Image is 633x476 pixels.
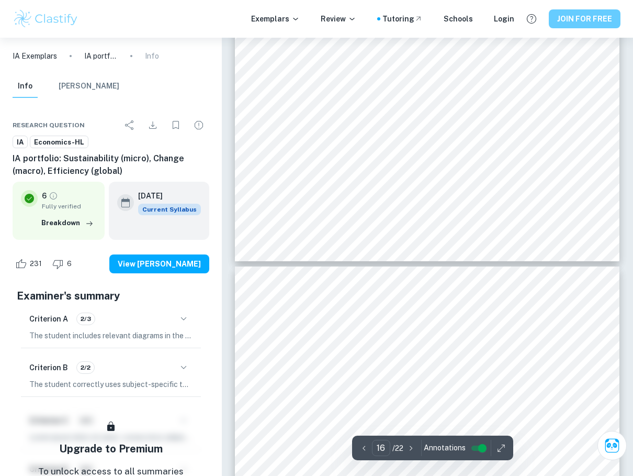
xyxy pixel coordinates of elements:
[392,442,403,454] p: / 22
[29,362,68,373] h6: Criterion B
[29,379,193,390] p: The student correctly uses subject-specific terminology that is relevant to the chosen article an...
[59,441,163,457] h5: Upgrade to Premium
[165,115,186,136] div: Bookmark
[42,202,96,211] span: Fully verified
[13,8,79,29] img: Clastify logo
[77,314,95,324] span: 2/3
[13,136,28,149] a: IA
[29,313,68,325] h6: Criterion A
[13,152,209,178] h6: IA portfolio: Sustainability (micro), Change (macro), Efficiency (global)
[77,363,94,372] span: 2/2
[444,13,473,25] a: Schools
[30,136,88,149] a: Economics-HL
[30,137,88,148] span: Economics-HL
[523,10,540,28] button: Help and Feedback
[251,13,300,25] p: Exemplars
[321,13,356,25] p: Review
[138,190,193,202] h6: [DATE]
[17,288,205,304] h5: Examiner's summary
[13,256,48,272] div: Like
[119,115,140,136] div: Share
[188,115,209,136] div: Report issue
[39,215,96,231] button: Breakdown
[13,75,38,98] button: Info
[109,254,209,273] button: View [PERSON_NAME]
[13,137,27,148] span: IA
[382,13,423,25] a: Tutoring
[84,50,118,62] p: IA portfolio: Sustainability (micro), Change (macro), Efficiency (global)
[424,442,466,453] span: Annotations
[142,115,163,136] div: Download
[13,120,85,130] span: Research question
[549,9,620,28] button: JOIN FOR FREE
[597,431,627,460] button: Ask Clai
[49,191,58,201] a: Grade fully verified
[61,259,77,269] span: 6
[13,50,57,62] a: IA Exemplars
[59,75,119,98] button: [PERSON_NAME]
[494,13,514,25] a: Login
[138,204,201,215] div: This exemplar is based on the current syllabus. Feel free to refer to it for inspiration/ideas wh...
[24,259,48,269] span: 231
[138,204,201,215] span: Current Syllabus
[145,50,159,62] p: Info
[29,330,193,341] p: The student includes relevant diagrams in the microeconomics commentary that effectively illustra...
[50,256,77,272] div: Dislike
[42,190,47,202] p: 6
